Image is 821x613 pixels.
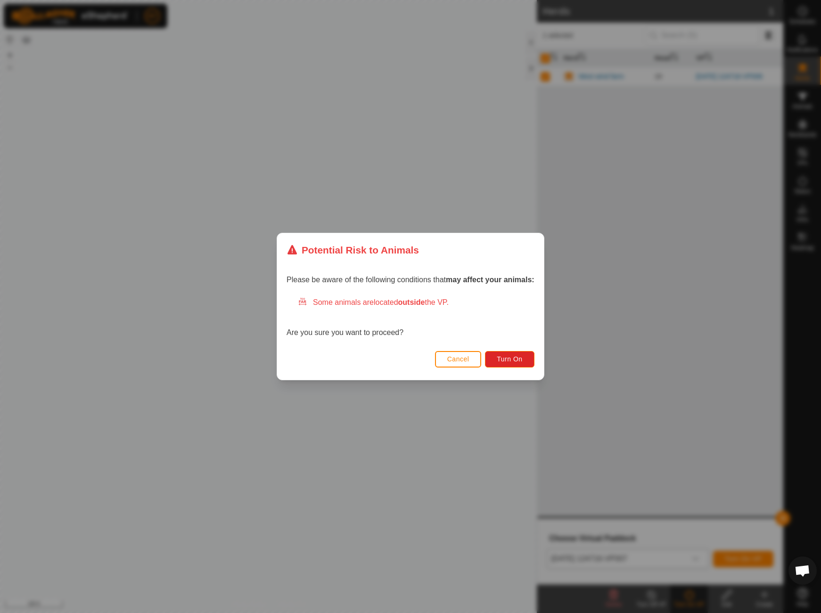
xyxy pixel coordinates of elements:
span: Turn On [497,355,523,363]
button: Turn On [485,351,534,368]
span: Cancel [447,355,469,363]
span: Please be aware of the following conditions that [287,276,534,284]
div: Are you sure you want to proceed? [287,297,534,338]
strong: outside [398,298,425,306]
div: Some animals are [298,297,534,308]
a: Open chat [788,556,817,585]
strong: may affect your animals: [446,276,534,284]
button: Cancel [435,351,482,368]
div: Potential Risk to Animals [287,243,419,257]
span: located the VP. [374,298,449,306]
